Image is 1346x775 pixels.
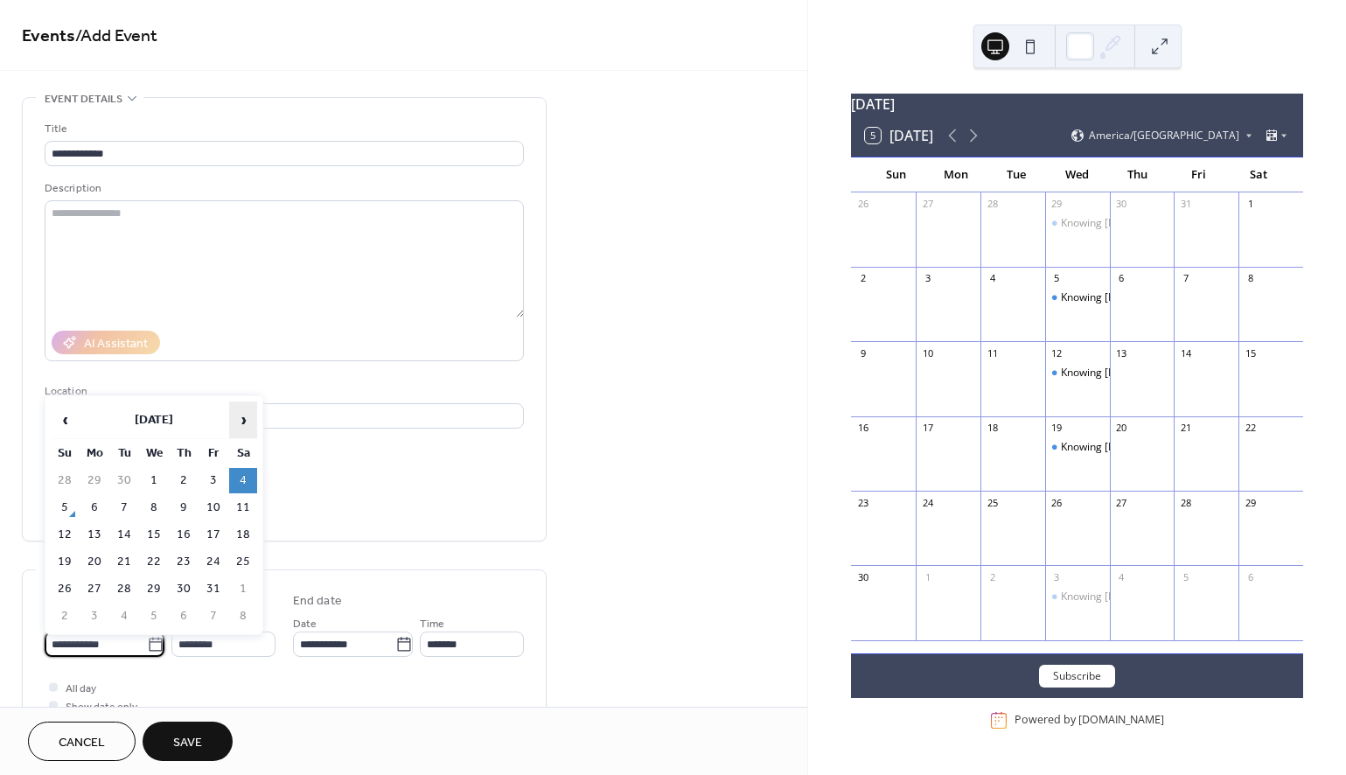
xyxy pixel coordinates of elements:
[229,522,257,548] td: 18
[22,19,75,53] a: Events
[1050,422,1064,435] div: 19
[1115,272,1128,285] div: 6
[921,272,934,285] div: 3
[110,576,138,602] td: 28
[80,441,108,466] th: Mo
[66,680,96,698] span: All day
[110,522,138,548] td: 14
[1045,216,1110,231] div: Knowing God's Voice Study
[1168,157,1229,192] div: Fri
[1050,198,1064,211] div: 29
[1244,272,1257,285] div: 8
[1045,440,1110,455] div: Knowing God's Voice Study
[51,522,79,548] td: 12
[856,198,869,211] div: 26
[1179,570,1192,583] div: 5
[80,604,108,629] td: 3
[143,722,233,761] button: Save
[921,496,934,509] div: 24
[1045,590,1110,604] div: Knowing God's Voice Study
[1107,157,1168,192] div: Thu
[229,604,257,629] td: 8
[229,549,257,575] td: 25
[51,604,79,629] td: 2
[140,495,168,520] td: 8
[199,604,227,629] td: 7
[1179,198,1192,211] div: 31
[1050,272,1064,285] div: 5
[45,90,122,108] span: Event details
[229,441,257,466] th: Sa
[110,604,138,629] td: 4
[230,402,256,437] span: ›
[921,570,934,583] div: 1
[173,734,202,752] span: Save
[856,570,869,583] div: 30
[170,468,198,493] td: 2
[51,441,79,466] th: Su
[986,198,999,211] div: 28
[1061,440,1287,455] div: Knowing [DEMOGRAPHIC_DATA]'s Voice Study
[1045,366,1110,381] div: Knowing God's Voice Study
[199,522,227,548] td: 17
[1050,496,1064,509] div: 26
[199,495,227,520] td: 10
[293,592,342,611] div: End date
[851,94,1303,115] div: [DATE]
[987,157,1047,192] div: Tue
[1015,713,1164,728] div: Powered by
[51,468,79,493] td: 28
[856,272,869,285] div: 2
[80,522,108,548] td: 13
[199,468,227,493] td: 3
[110,468,138,493] td: 30
[1078,713,1164,728] a: [DOMAIN_NAME]
[199,549,227,575] td: 24
[140,522,168,548] td: 15
[229,576,257,602] td: 1
[1115,422,1128,435] div: 20
[80,495,108,520] td: 6
[1115,346,1128,360] div: 13
[986,570,999,583] div: 2
[80,576,108,602] td: 27
[1089,130,1239,141] span: America/[GEOGRAPHIC_DATA]
[170,495,198,520] td: 9
[170,522,198,548] td: 16
[921,422,934,435] div: 17
[986,496,999,509] div: 25
[856,422,869,435] div: 16
[110,495,138,520] td: 7
[51,495,79,520] td: 5
[293,615,317,633] span: Date
[229,468,257,493] td: 4
[199,441,227,466] th: Fr
[1047,157,1107,192] div: Wed
[170,441,198,466] th: Th
[140,576,168,602] td: 29
[229,495,257,520] td: 11
[52,402,78,437] span: ‹
[856,346,869,360] div: 9
[1115,198,1128,211] div: 30
[1115,570,1128,583] div: 4
[110,441,138,466] th: Tu
[1061,290,1287,305] div: Knowing [DEMOGRAPHIC_DATA]'s Voice Study
[856,496,869,509] div: 23
[1229,157,1289,192] div: Sat
[80,549,108,575] td: 20
[45,179,520,198] div: Description
[921,346,934,360] div: 10
[170,604,198,629] td: 6
[51,549,79,575] td: 19
[986,422,999,435] div: 18
[921,198,934,211] div: 27
[45,120,520,138] div: Title
[1050,346,1064,360] div: 12
[75,19,157,53] span: / Add Event
[1179,272,1192,285] div: 7
[80,401,227,439] th: [DATE]
[1115,496,1128,509] div: 27
[140,468,168,493] td: 1
[1045,290,1110,305] div: Knowing God's Voice Study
